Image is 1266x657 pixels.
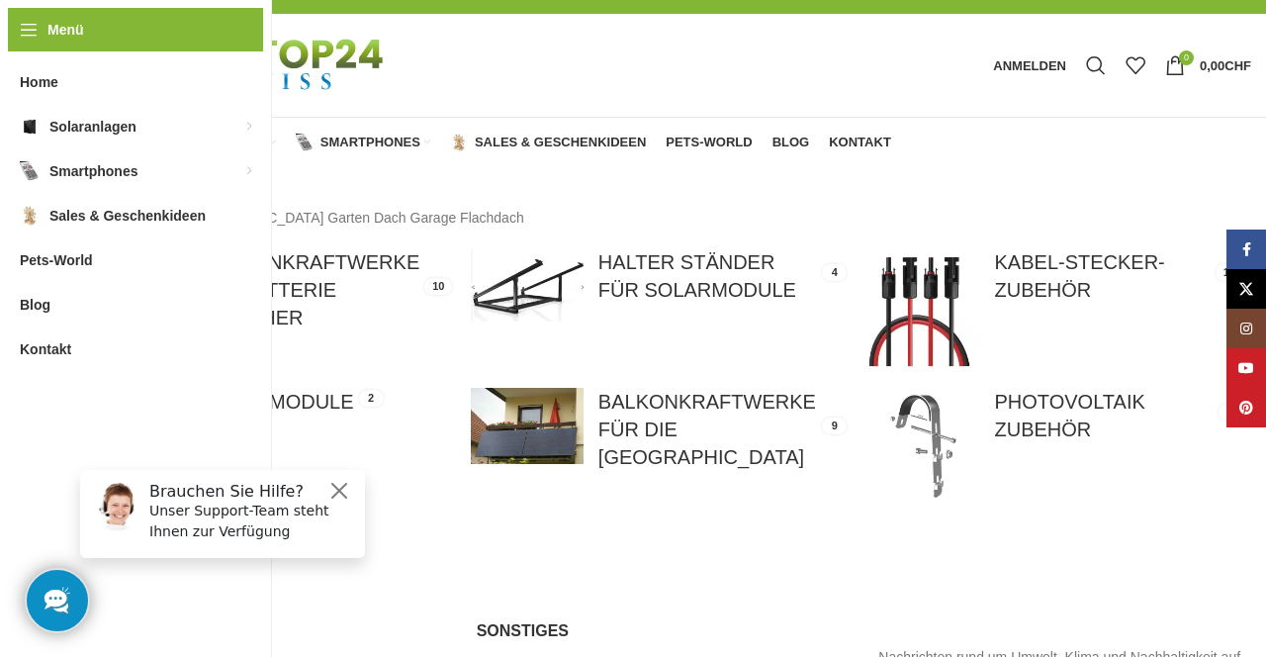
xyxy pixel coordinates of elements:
[772,135,810,150] span: Blog
[20,331,71,367] span: Kontakt
[475,135,646,150] span: Sales & Geschenkideen
[20,242,93,278] span: Pets-World
[450,123,646,162] a: Sales & Geschenkideen
[133,123,276,162] a: Solaranlagen
[1116,46,1155,85] div: Meine Wunschliste
[296,123,430,162] a: Smartphones
[85,47,289,88] p: Unser Support-Team steht Ihnen zur Verfügung
[1155,46,1261,85] a: 0 0,00CHF
[1200,58,1251,73] bdi: 0,00
[28,28,77,77] img: Customer service
[829,123,891,162] a: Kontakt
[993,59,1066,72] span: Anmelden
[296,134,314,151] img: Smartphones
[320,135,420,150] span: Smartphones
[1224,58,1251,73] span: CHF
[20,64,58,100] span: Home
[666,135,752,150] span: Pets-World
[1226,269,1266,309] a: X Social Link
[263,25,287,48] button: Close
[1226,388,1266,427] a: Pinterest Social Link
[20,287,50,323] span: Blog
[829,135,891,150] span: Kontakt
[1226,230,1266,269] a: Facebook Social Link
[772,123,810,162] a: Blog
[74,207,1251,229] p: Solaranlagen für [GEOGRAPHIC_DATA] Garten Dach Garage Flachdach
[20,206,40,226] img: Sales & Geschenkideen
[1179,50,1194,65] span: 0
[49,153,137,189] span: Smartphones
[1226,348,1266,388] a: YouTube Social Link
[49,109,136,144] span: Solaranlagen
[47,19,84,41] span: Menü
[85,28,289,47] h6: Brauchen Sie Hilfe?
[450,134,468,151] img: Sales & Geschenkideen
[64,123,901,162] div: Hauptnavigation
[1076,46,1116,85] a: Suche
[49,198,206,234] span: Sales & Geschenkideen
[477,620,850,642] h5: Sonstiges
[983,46,1076,85] a: Anmelden
[666,123,752,162] a: Pets-World
[20,161,40,181] img: Smartphones
[1226,309,1266,348] a: Instagram Social Link
[20,117,40,137] img: Solaranlagen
